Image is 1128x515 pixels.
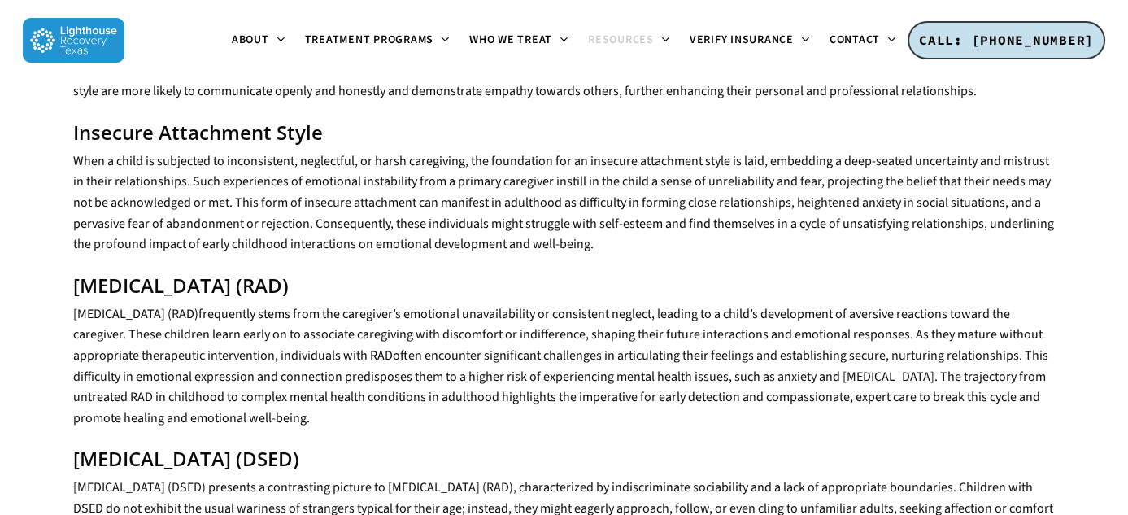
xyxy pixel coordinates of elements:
span: When a child is subjected to inconsistent, neglectful, or harsh caregiving, the foundation for an... [73,152,1054,253]
a: About [222,34,295,47]
a: [MEDICAL_DATA] (RAD) [73,305,198,323]
span: Verify Insurance [690,32,794,48]
a: Who We Treat [459,34,578,47]
b: Insecure Attachment Style [73,119,323,146]
span: About [232,32,269,48]
span: Treatment Programs [305,32,434,48]
span: frequently stems from the caregiver’s emotional unavailability or consistent neglect, leading to ... [73,305,1043,364]
b: [MEDICAL_DATA] (DSED) [73,445,299,472]
a: Resources [578,34,680,47]
span: Who We Treat [469,32,552,48]
a: CALL: [PHONE_NUMBER] [908,21,1105,60]
a: Contact [820,34,906,47]
span: RAD [370,347,393,364]
span: often encounter significant challenges in articulating their feelings and establishing secure, nu... [73,347,1048,427]
a: RAD [368,347,393,364]
img: Lighthouse Recovery Texas [23,18,124,63]
span: Contact [830,32,880,48]
a: Verify Insurance [680,34,820,47]
a: Treatment Programs [295,34,460,47]
b: [MEDICAL_DATA] (RAD) [73,272,289,299]
span: CALL: [PHONE_NUMBER] [919,32,1094,48]
span: Resources [588,32,654,48]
